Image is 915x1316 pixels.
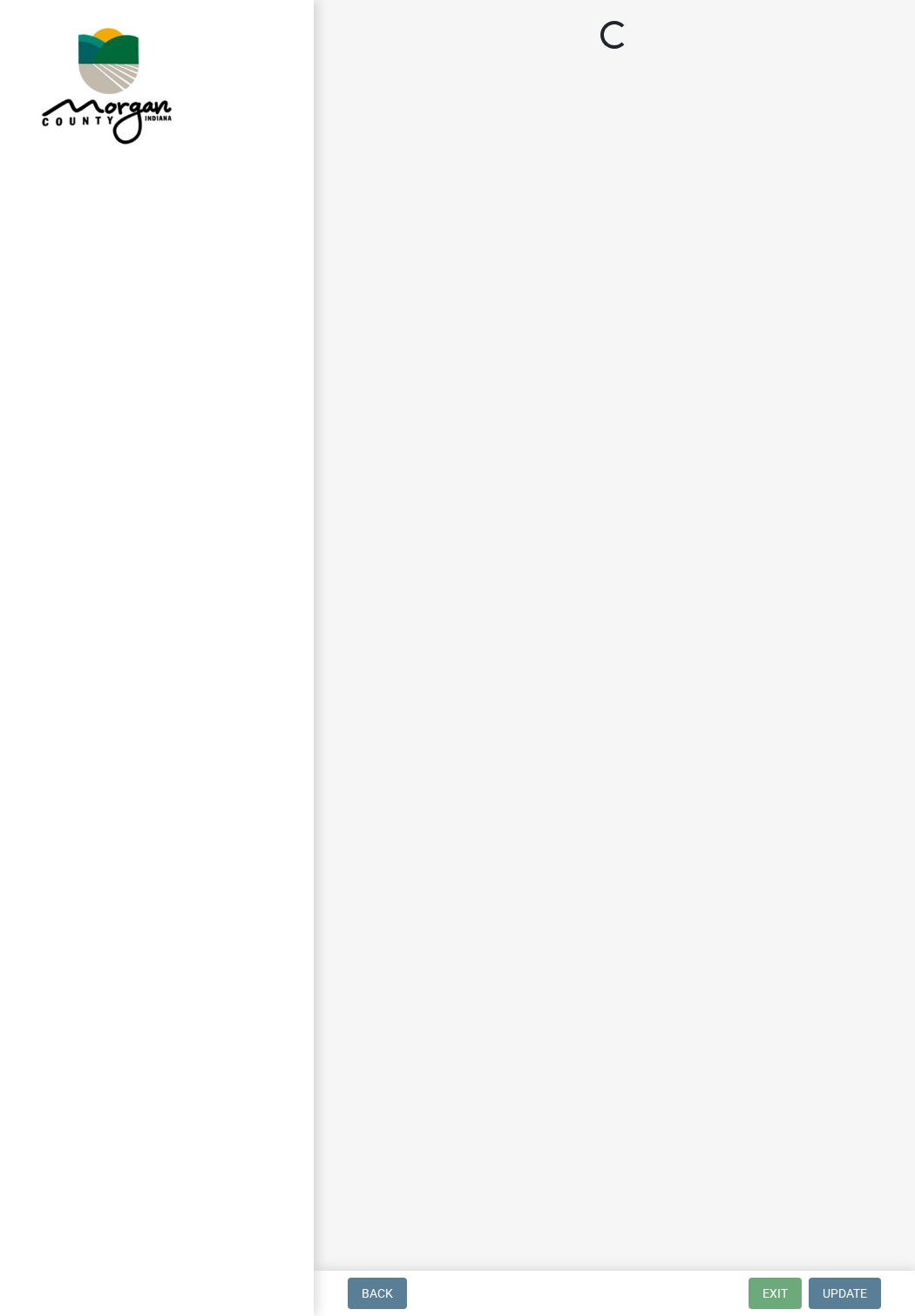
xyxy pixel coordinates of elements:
span: Back [362,1286,393,1300]
button: Update [809,1278,881,1309]
img: Morgan County, Indiana [35,18,175,149]
button: Back [348,1278,407,1309]
button: Exit [749,1278,802,1309]
span: Update [823,1286,867,1300]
